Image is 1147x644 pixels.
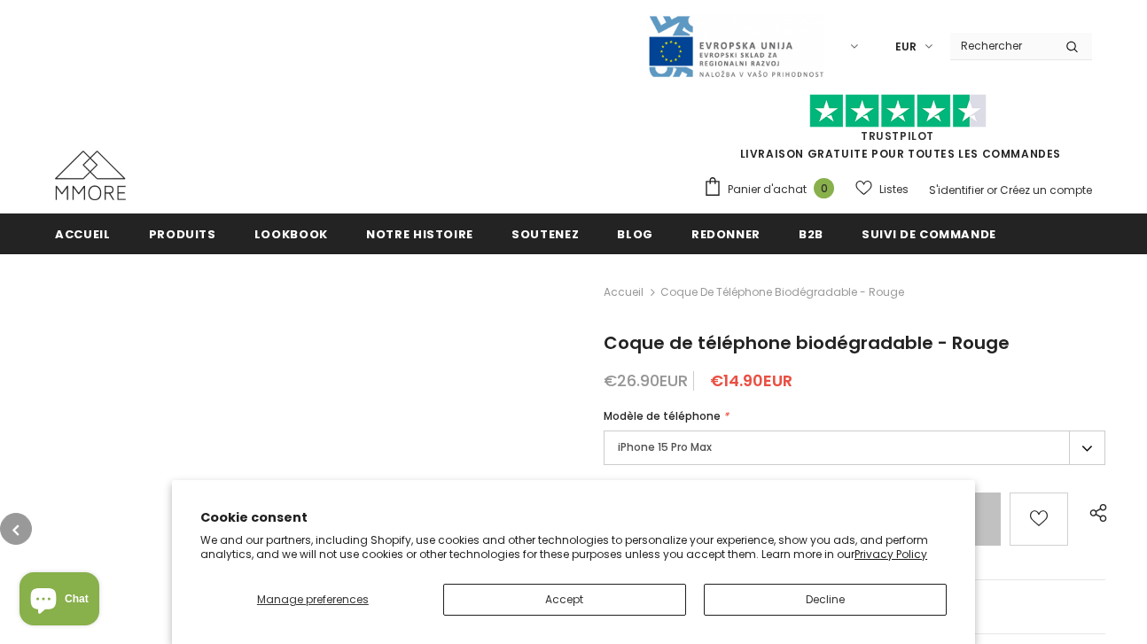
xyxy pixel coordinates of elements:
span: 0 [814,178,834,198]
a: Redonner [691,213,761,253]
span: €26.90EUR [604,369,688,392]
a: Accueil [55,213,111,253]
a: TrustPilot [861,128,934,144]
span: Lookbook [254,226,328,243]
span: Coque de téléphone biodégradable - Rouge [660,282,904,303]
button: Manage preferences [200,584,425,616]
a: Notre histoire [366,213,473,253]
input: Search Site [950,33,1052,58]
a: Accueil [604,282,644,303]
span: Produits [149,226,216,243]
a: Lookbook [254,213,328,253]
label: iPhone 15 Pro Max [604,431,1105,465]
img: Faites confiance aux étoiles pilotes [809,94,987,128]
a: Javni Razpis [647,38,824,53]
span: EUR [895,38,917,56]
a: S'identifier [929,182,984,198]
a: Suivi de commande [862,213,996,253]
span: Suivi de commande [862,226,996,243]
span: Panier d'achat [728,181,807,198]
button: Accept [443,584,686,616]
a: B2B [799,213,823,253]
h2: Cookie consent [200,508,947,527]
span: Modèle de téléphone [604,408,721,423]
a: Blog [617,213,653,253]
a: Produits [149,213,216,253]
span: Listes [879,181,909,198]
img: Cas MMORE [55,151,126,200]
a: Listes [855,174,909,205]
span: Coque de téléphone biodégradable - Rouge [604,330,1010,355]
span: €14.90EUR [710,369,792,392]
span: Manage preferences [257,592,369,607]
span: Redonner [691,226,761,243]
a: Privacy Policy [854,547,927,562]
span: B2B [799,226,823,243]
a: soutenez [511,213,579,253]
span: Accueil [55,226,111,243]
a: Créez un compte [1000,182,1092,198]
span: soutenez [511,226,579,243]
span: Blog [617,226,653,243]
img: Javni Razpis [647,14,824,79]
inbox-online-store-chat: Shopify online store chat [14,572,105,630]
span: Notre histoire [366,226,473,243]
p: We and our partners, including Shopify, use cookies and other technologies to personalize your ex... [200,533,947,561]
a: Panier d'achat 0 [703,176,843,203]
button: Decline [704,584,947,616]
span: or [987,182,997,198]
span: LIVRAISON GRATUITE POUR TOUTES LES COMMANDES [703,102,1092,161]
